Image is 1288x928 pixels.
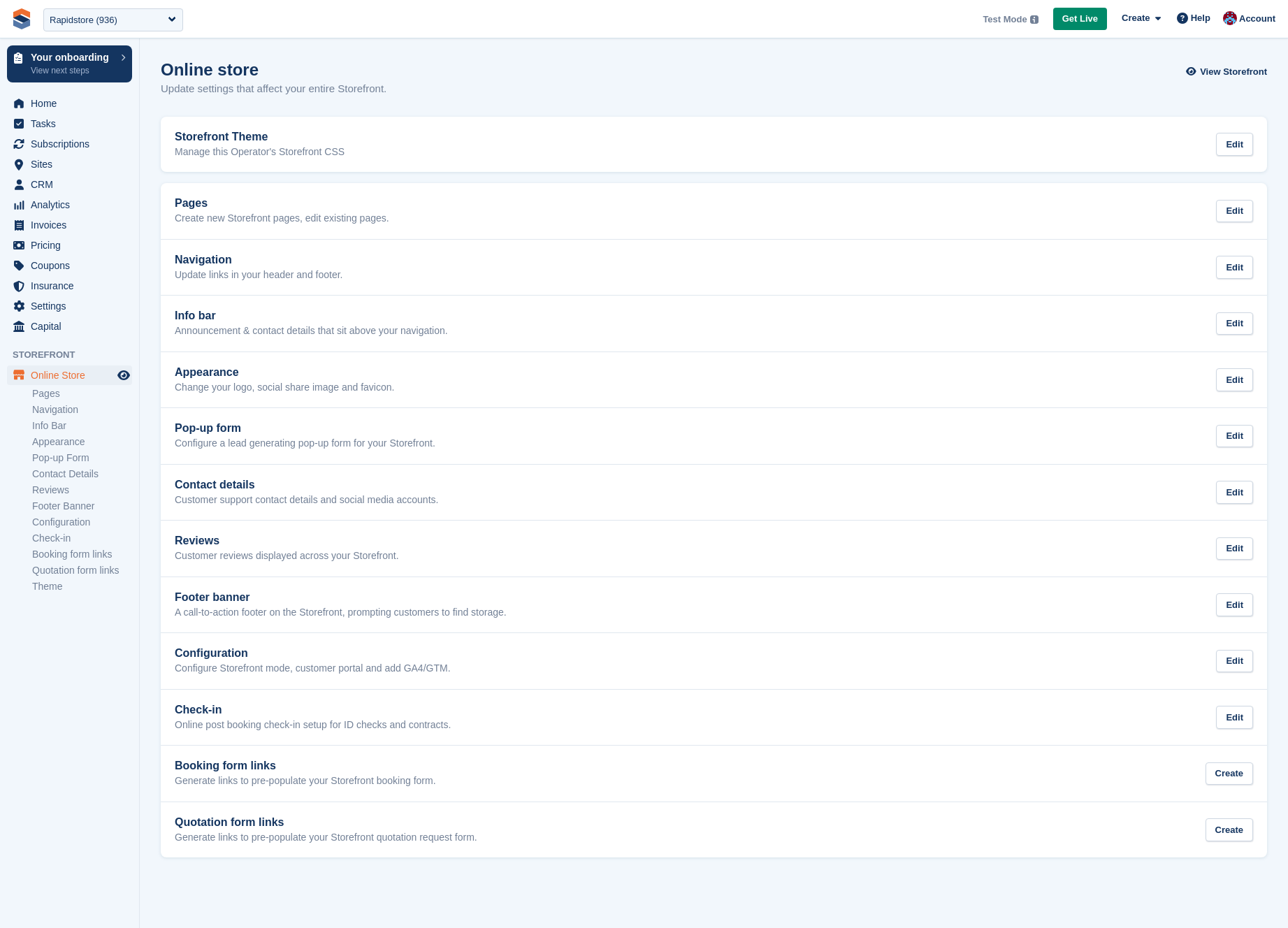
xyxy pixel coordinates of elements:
span: Settings [31,296,115,316]
h2: Check-in [175,704,451,716]
h2: Navigation [175,254,343,266]
p: Customer reviews displayed across your Storefront. [175,550,399,563]
p: Online post booking check-in setup for ID checks and contracts. [175,719,451,732]
a: menu [7,94,132,113]
a: Booking form links [32,548,132,561]
p: Announcement & contact details that sit above your navigation. [175,325,448,338]
a: Reviews [32,484,132,497]
a: Info bar Announcement & contact details that sit above your navigation. Edit [161,296,1267,351]
img: stora-icon-8386f47178a22dfd0bd8f6a31ec36ba5ce8667c1dd55bd0f319d3a0aa187defe.svg [11,8,32,29]
p: Manage this Operator's Storefront CSS [175,146,345,159]
a: Info Bar [32,419,132,433]
div: Edit [1216,133,1253,156]
p: Configure a lead generating pop-up form for your Storefront. [175,437,435,450]
span: Storefront [13,348,139,362]
span: Account [1239,12,1275,26]
a: Appearance Change your logo, social share image and favicon. Edit [161,352,1267,408]
div: Edit [1216,200,1253,223]
a: Navigation Update links in your header and footer. Edit [161,240,1267,296]
a: Footer Banner [32,500,132,513]
h2: Pop-up form [175,422,435,435]
a: Contact details Customer support contact details and social media accounts. Edit [161,465,1267,521]
a: menu [7,276,132,296]
p: Update settings that affect your entire Storefront. [161,81,386,97]
a: Pages Create new Storefront pages, edit existing pages. Edit [161,183,1267,239]
img: David Hughes [1223,11,1237,25]
p: Generate links to pre-populate your Storefront quotation request form. [175,832,477,844]
p: Configure Storefront mode, customer portal and add GA4/GTM. [175,662,451,675]
div: Edit [1216,368,1253,391]
div: Edit [1216,537,1253,560]
p: A call-to-action footer on the Storefront, prompting customers to find storage. [175,607,507,619]
h2: Footer banner [175,591,507,604]
span: Sites [31,154,115,174]
a: Booking form links Generate links to pre-populate your Storefront booking form. Create [161,746,1267,802]
span: Subscriptions [31,134,115,154]
span: Create [1122,11,1150,25]
a: Preview store [115,367,132,384]
div: Edit [1216,481,1253,504]
a: Pop-up Form [32,451,132,465]
span: Tasks [31,114,115,133]
div: Edit [1216,706,1253,729]
h1: Online store [161,60,386,79]
a: menu [7,134,132,154]
span: CRM [31,175,115,194]
a: Contact Details [32,467,132,481]
a: Quotation form links Generate links to pre-populate your Storefront quotation request form. Create [161,802,1267,858]
span: Test Mode [983,13,1027,27]
p: Update links in your header and footer. [175,269,343,282]
h2: Info bar [175,310,448,322]
h2: Reviews [175,535,399,547]
p: View next steps [31,64,114,77]
h2: Storefront Theme [175,131,345,143]
a: Configuration Configure Storefront mode, customer portal and add GA4/GTM. Edit [161,633,1267,689]
a: Quotation form links [32,564,132,577]
div: Create [1206,818,1253,841]
span: Online Store [31,365,115,385]
div: Edit [1216,312,1253,335]
p: Your onboarding [31,52,114,62]
a: Check-in [32,532,132,545]
a: menu [7,154,132,174]
span: Coupons [31,256,115,275]
p: Create new Storefront pages, edit existing pages. [175,212,389,225]
a: menu [7,114,132,133]
a: menu [7,365,132,385]
h2: Configuration [175,647,451,660]
p: Generate links to pre-populate your Storefront booking form. [175,775,436,788]
a: menu [7,195,132,215]
p: Customer support contact details and social media accounts. [175,494,438,507]
a: Check-in Online post booking check-in setup for ID checks and contracts. Edit [161,690,1267,746]
a: menu [7,175,132,194]
div: Edit [1216,650,1253,673]
a: menu [7,317,132,336]
a: Configuration [32,516,132,529]
a: View Storefront [1189,60,1267,83]
div: Edit [1216,425,1253,448]
span: Help [1191,11,1210,25]
a: menu [7,296,132,316]
h2: Pages [175,197,389,210]
span: Pricing [31,235,115,255]
a: Reviews Customer reviews displayed across your Storefront. Edit [161,521,1267,577]
span: Insurance [31,276,115,296]
span: Get Live [1062,12,1098,26]
a: menu [7,235,132,255]
p: Change your logo, social share image and favicon. [175,382,394,394]
div: Edit [1216,593,1253,616]
a: Storefront Theme Manage this Operator's Storefront CSS Edit [161,117,1267,173]
div: Edit [1216,256,1253,279]
h2: Booking form links [175,760,436,772]
img: icon-info-grey-7440780725fd019a000dd9b08b2336e03edf1995a4989e88bcd33f0948082b44.svg [1030,15,1039,24]
a: Appearance [32,435,132,449]
div: Create [1206,762,1253,785]
a: Pages [32,387,132,400]
a: Pop-up form Configure a lead generating pop-up form for your Storefront. Edit [161,408,1267,464]
span: Home [31,94,115,113]
span: Invoices [31,215,115,235]
h2: Quotation form links [175,816,477,829]
span: View Storefront [1200,65,1267,79]
a: menu [7,256,132,275]
a: Footer banner A call-to-action footer on the Storefront, prompting customers to find storage. Edit [161,577,1267,633]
